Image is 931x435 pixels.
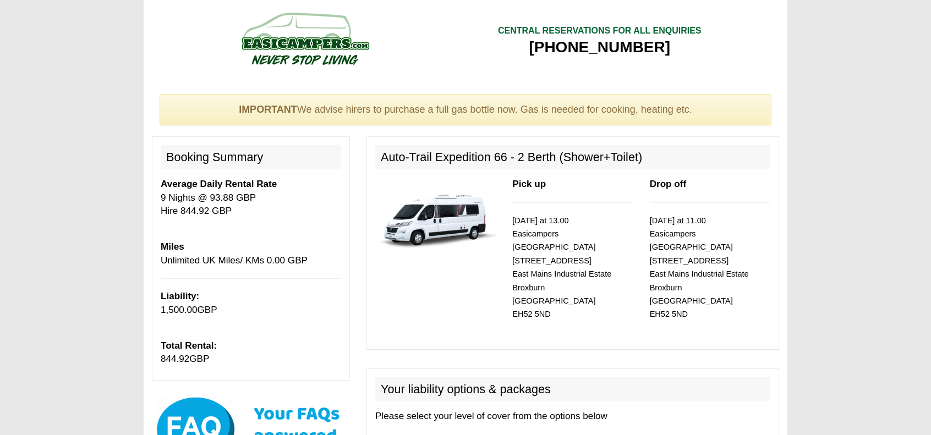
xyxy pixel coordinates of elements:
[650,216,749,319] small: [DATE] at 11.00 Easicampers [GEOGRAPHIC_DATA] [STREET_ADDRESS] East Mains Industrial Estate Broxb...
[161,240,341,267] p: Unlimited UK Miles/ KMs 0.00 GBP
[161,290,341,317] p: GBP
[161,291,199,301] b: Liability:
[498,25,702,37] div: CENTRAL RESERVATIONS FOR ALL ENQUIRIES
[375,377,770,401] h2: Your liability options & packages
[161,241,184,252] b: Miles
[161,179,277,189] b: Average Daily Rental Rate
[200,8,409,69] img: campers-checkout-logo.png
[161,354,189,364] span: 844.92
[161,340,217,351] b: Total Rental:
[375,145,770,169] h2: Auto-Trail Expedition 66 - 2 Berth (Shower+Toilet)
[161,145,341,169] h2: Booking Summary
[160,94,771,126] div: We advise hirers to purchase a full gas bottle now. Gas is needed for cooking, heating etc.
[650,179,686,189] b: Drop off
[161,305,198,315] span: 1,500.00
[239,104,297,115] strong: IMPORTANT
[498,37,702,57] div: [PHONE_NUMBER]
[512,216,611,319] small: [DATE] at 13.00 Easicampers [GEOGRAPHIC_DATA] [STREET_ADDRESS] East Mains Industrial Estate Broxb...
[375,410,770,423] p: Please select your level of cover from the options below
[161,339,341,366] p: GBP
[161,178,341,218] p: 9 Nights @ 93.88 GBP Hire 844.92 GBP
[512,179,546,189] b: Pick up
[375,178,496,255] img: 339.jpg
